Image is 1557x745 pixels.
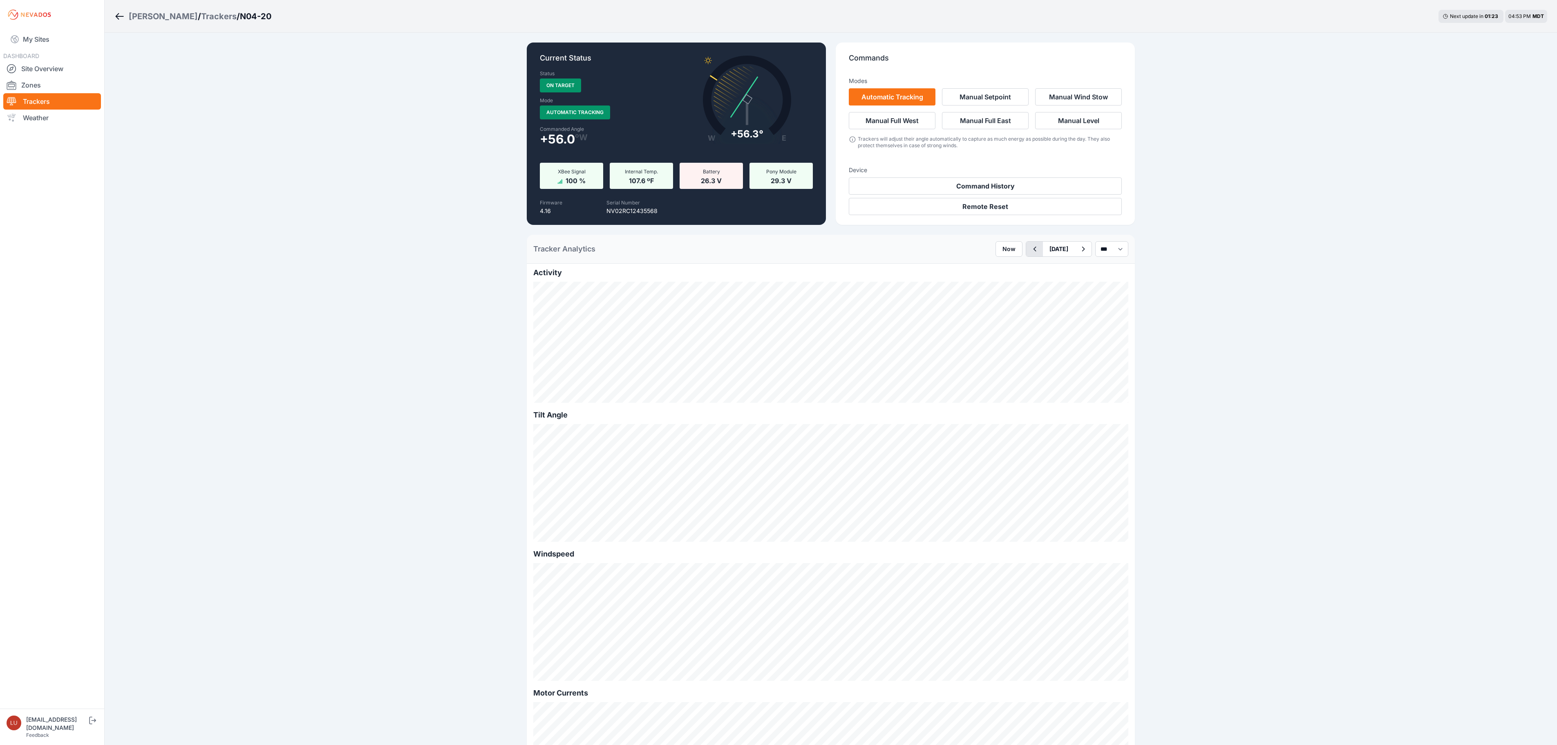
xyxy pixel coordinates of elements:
[129,11,198,22] a: [PERSON_NAME]
[629,175,654,185] span: 107.6 ºF
[1043,242,1075,256] button: [DATE]
[540,52,813,70] p: Current Status
[3,77,101,93] a: Zones
[575,134,588,141] span: º W
[240,11,271,22] h3: N04-20
[558,168,586,175] span: XBee Signal
[201,11,237,22] a: Trackers
[1508,13,1531,19] span: 04:53 PM
[540,200,562,206] label: Firmware
[995,241,1022,257] button: Now
[237,11,240,22] span: /
[606,207,658,215] p: NV02RC12435568
[701,175,722,185] span: 26.3 V
[533,243,595,255] h2: Tracker Analytics
[114,6,271,27] nav: Breadcrumb
[1035,112,1122,129] button: Manual Level
[3,93,101,110] a: Trackers
[26,732,49,738] a: Feedback
[1450,13,1483,19] span: Next update in
[849,198,1122,215] button: Remote Reset
[540,207,562,215] p: 4.16
[7,8,52,21] img: Nevados
[766,168,796,175] span: Pony Module
[849,77,867,85] h3: Modes
[540,126,671,132] label: Commanded Angle
[540,97,553,104] label: Mode
[533,267,1128,278] h2: Activity
[849,88,935,105] button: Automatic Tracking
[533,687,1128,699] h2: Motor Currents
[540,70,555,77] label: Status
[198,11,201,22] span: /
[849,177,1122,195] button: Command History
[566,175,586,185] span: 100 %
[1532,13,1544,19] span: MDT
[533,409,1128,421] h2: Tilt Angle
[26,716,87,732] div: [EMAIL_ADDRESS][DOMAIN_NAME]
[849,112,935,129] button: Manual Full West
[533,548,1128,560] h2: Windspeed
[1485,13,1499,20] div: 01 : 23
[1035,88,1122,105] button: Manual Wind Stow
[540,105,610,119] span: Automatic Tracking
[625,168,658,175] span: Internal Temp.
[849,166,1122,174] h3: Device
[942,88,1029,105] button: Manual Setpoint
[703,168,720,175] span: Battery
[540,134,575,144] span: + 56.0
[3,110,101,126] a: Weather
[3,52,39,59] span: DASHBOARD
[3,61,101,77] a: Site Overview
[3,29,101,49] a: My Sites
[858,136,1122,149] div: Trackers will adjust their angle automatically to capture as much energy as possible during the d...
[606,200,640,206] label: Serial Number
[731,128,763,141] div: + 56.3°
[771,175,792,185] span: 29.3 V
[849,52,1122,70] p: Commands
[7,716,21,730] img: luke.beaumont@nevados.solar
[942,112,1029,129] button: Manual Full East
[540,79,581,92] span: On Target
